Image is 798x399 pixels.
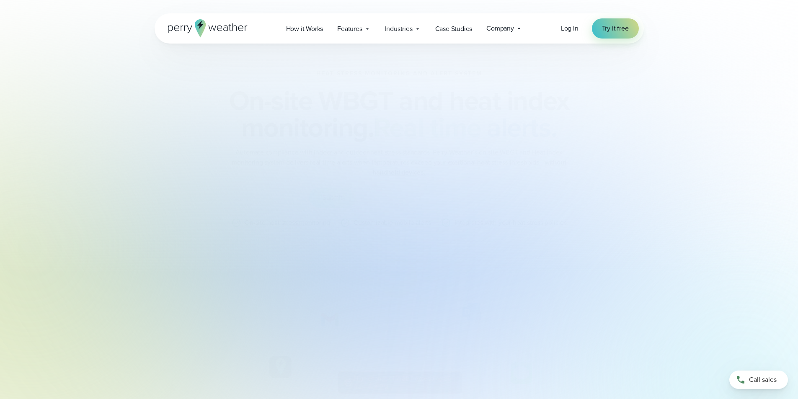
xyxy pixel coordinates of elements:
[561,23,578,33] span: Log in
[561,23,578,33] a: Log in
[486,23,514,33] span: Company
[428,20,480,37] a: Case Studies
[592,18,639,39] a: Try it free
[337,24,362,34] span: Features
[749,375,777,385] span: Call sales
[602,23,629,33] span: Try it free
[385,24,413,34] span: Industries
[279,20,331,37] a: How it Works
[286,24,323,34] span: How it Works
[729,371,788,389] a: Call sales
[435,24,473,34] span: Case Studies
